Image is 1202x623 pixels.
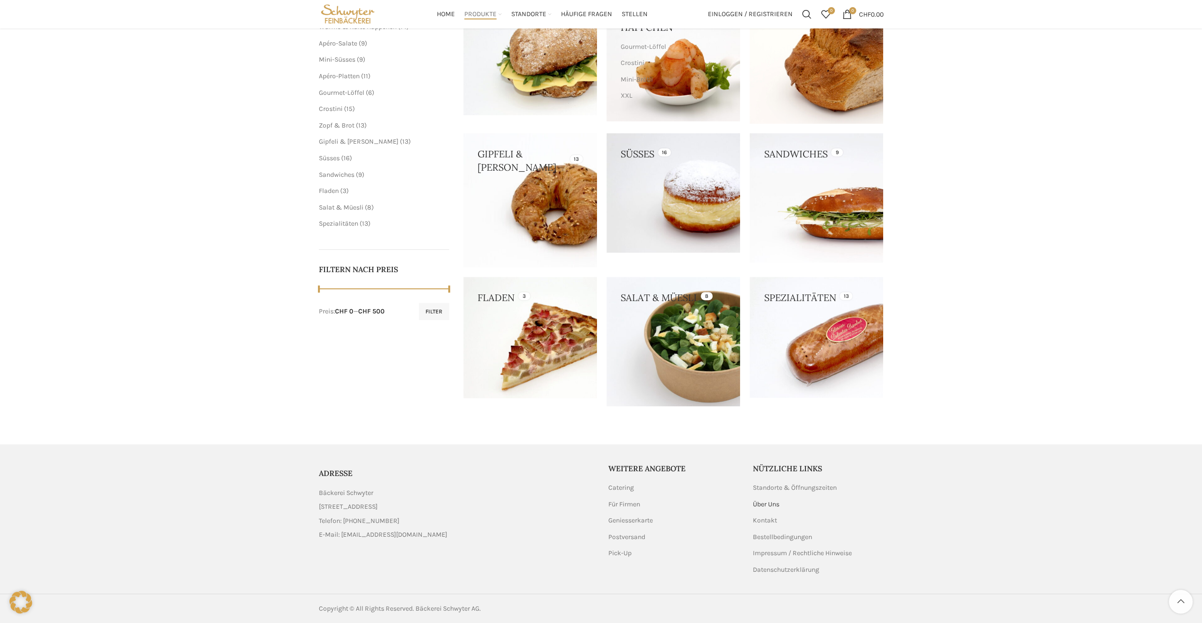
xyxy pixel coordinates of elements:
[608,500,641,509] a: Für Firmen
[797,5,816,24] a: Suchen
[362,220,368,228] span: 13
[753,549,853,558] a: Impressum / Rechtliche Hinweise
[402,137,408,146] span: 13
[319,105,343,113] a: Crostini
[319,137,398,146] a: Gipfeli & [PERSON_NAME]
[621,72,723,88] a: Mini-Brötli
[319,89,364,97] a: Gourmet-Löffel
[358,121,364,129] span: 13
[753,463,884,474] h5: Nützliche Links
[367,203,371,211] span: 8
[381,5,703,24] div: Main navigation
[703,5,797,24] a: Einloggen / Registrieren
[363,72,368,80] span: 11
[319,220,358,228] a: Spezialitäten
[608,549,633,558] a: Pick-Up
[859,10,871,18] span: CHF
[608,516,654,525] a: Geniesserkarte
[319,516,594,526] a: List item link
[319,488,373,498] span: Bäckerei Schwyter
[753,516,778,525] a: Kontakt
[319,154,340,162] a: Süsses
[319,9,377,18] a: Site logo
[561,10,612,19] span: Häufige Fragen
[753,565,820,575] a: Datenschutzerklärung
[319,39,357,47] a: Apéro-Salate
[419,303,449,320] button: Filter
[621,55,723,71] a: Crostini
[343,187,346,195] span: 3
[319,72,360,80] a: Apéro-Platten
[753,483,838,493] a: Standorte & Öffnungszeiten
[621,39,723,55] a: Gourmet-Löffel
[319,264,450,275] h5: Filtern nach Preis
[708,11,793,18] span: Einloggen / Registrieren
[561,5,612,24] a: Häufige Fragen
[437,10,455,19] span: Home
[358,307,385,315] span: CHF 500
[838,5,888,24] a: 0 CHF0.00
[319,55,355,64] a: Mini-Süsses
[621,104,723,120] a: Warme & Kalte Häppchen
[319,604,596,614] div: Copyright © All Rights Reserved. Bäckerei Schwyter AG.
[358,171,362,179] span: 9
[319,307,385,316] div: Preis: —
[859,10,884,18] bdi: 0.00
[608,483,635,493] a: Catering
[335,307,353,315] span: CHF 0
[816,5,835,24] a: 0
[319,530,594,540] a: List item link
[319,203,363,211] a: Salat & Müesli
[319,171,354,179] a: Sandwiches
[359,55,363,64] span: 9
[361,39,365,47] span: 9
[622,10,648,19] span: Stellen
[608,532,646,542] a: Postversand
[511,5,551,24] a: Standorte
[816,5,835,24] div: Meine Wunschliste
[464,5,502,24] a: Produkte
[343,154,350,162] span: 16
[511,10,546,19] span: Standorte
[437,5,455,24] a: Home
[1169,590,1193,614] a: Scroll to top button
[368,89,372,97] span: 6
[319,502,378,512] span: [STREET_ADDRESS]
[828,7,835,14] span: 0
[319,121,354,129] a: Zopf & Brot
[753,532,813,542] a: Bestellbedingungen
[319,187,339,195] a: Fladen
[849,7,856,14] span: 0
[608,463,739,474] h5: Weitere Angebote
[621,88,723,104] a: XXL
[346,105,352,113] span: 15
[464,10,497,19] span: Produkte
[319,468,352,478] span: ADRESSE
[753,500,780,509] a: Über Uns
[622,5,648,24] a: Stellen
